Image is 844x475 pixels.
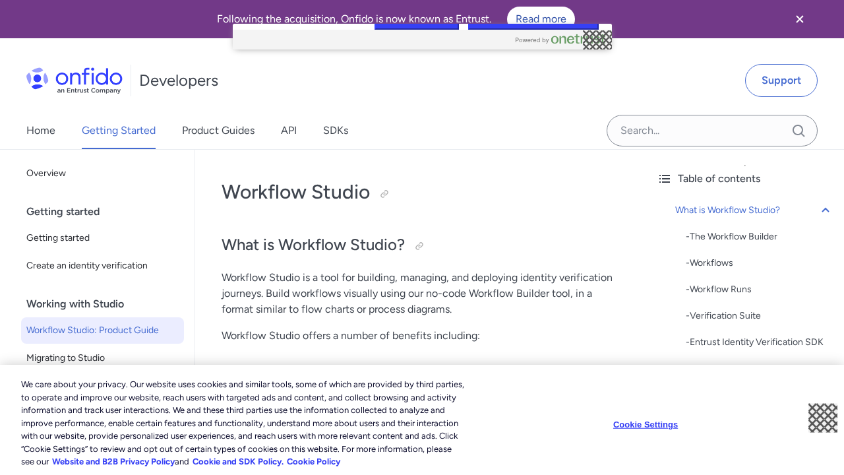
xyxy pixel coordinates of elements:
[26,199,189,225] div: Getting started
[686,334,833,350] a: -Entrust Identity Verification SDK
[686,282,833,298] a: -Workflow Runs
[287,457,340,466] a: Cookie Policy
[808,403,837,432] button: Close
[26,230,179,246] span: Getting started
[775,3,824,36] button: Close banner
[605,411,687,437] button: Cookie Settings
[686,282,833,298] div: - Workflow Runs
[139,70,218,91] h1: Developers
[792,11,808,27] svg: Close banner
[657,171,833,187] div: Table of contents
[82,112,156,149] a: Getting Started
[583,30,612,59] button: Close
[686,255,833,271] a: -Workflows
[233,24,612,49] div: Preference center
[21,253,184,279] a: Create an identity verification
[686,255,833,271] div: - Workflows
[26,67,123,94] img: Onfido Logo
[675,361,833,377] a: Building your workflow
[26,258,179,274] span: Create an identity verification
[21,378,464,468] div: We care about your privacy. Our website uses cookies and similar tools, some of which are provide...
[26,323,179,338] span: Workflow Studio: Product Guide
[507,7,575,32] a: Read more
[222,234,620,257] h2: What is Workflow Studio?
[686,229,833,245] div: - The Workflow Builder
[745,64,818,97] a: Support
[193,457,284,466] a: Cookie and SDK Policy.
[516,34,605,44] img: Powered by OneTrust Opens in a new Tab
[222,270,620,317] p: Workflow Studio is a tool for building, managing, and deploying identity verification journeys. B...
[52,457,175,466] a: More information about our cookie policy., opens in a new tab
[26,112,55,149] a: Home
[21,345,184,371] a: Migrating to Studio
[323,112,348,149] a: SDKs
[21,317,184,344] a: Workflow Studio: Product Guide
[26,350,179,366] span: Migrating to Studio
[516,33,605,49] a: Powered by OneTrust Opens in a new Tab
[686,308,833,324] div: - Verification Suite
[281,112,297,149] a: API
[26,291,189,317] div: Working with Studio
[675,203,833,218] a: What is Workflow Studio?
[21,225,184,251] a: Getting started
[21,160,184,187] a: Overview
[233,24,612,49] div: Your Privacy Choices
[686,334,833,350] div: - Entrust Identity Verification SDK
[607,115,818,146] input: Onfido search input field
[222,179,620,205] h1: Workflow Studio
[686,308,833,324] a: -Verification Suite
[182,112,255,149] a: Product Guides
[222,328,620,344] p: Workflow Studio offers a number of benefits including:
[16,7,775,32] div: Following the acquisition, Onfido is now known as Entrust.
[686,229,833,245] a: -The Workflow Builder
[26,166,179,181] span: Overview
